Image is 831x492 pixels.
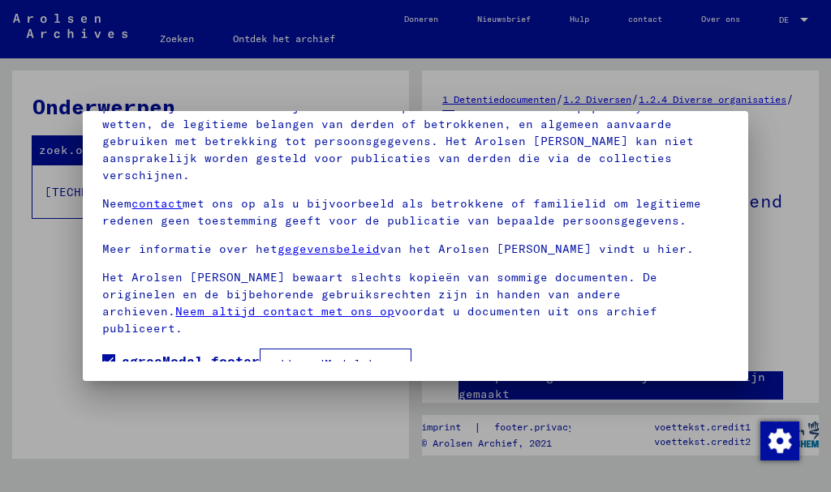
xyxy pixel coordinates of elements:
img: Wijzigingstoestemming [760,421,799,460]
font: akkoordModal.knop [273,357,398,371]
font: van het Arolsen [PERSON_NAME] vindt u hier. [380,242,694,256]
font: agreeModal.footer [122,353,260,369]
font: Meer informatie over het [102,242,278,256]
a: contact [131,196,183,211]
font: met ons op als u bijvoorbeeld als betrokkene of familielid om legitieme redenen geen toestemming ... [102,196,701,228]
font: voordat u documenten uit ons archief publiceert. [102,304,657,336]
font: Houd er rekening mee dat dit portaal over nazivervolging gevoelige gegevens bevat van geïdentific... [102,66,723,182]
button: akkoordModal.knop [260,349,411,379]
a: Neem altijd contact met ons op [175,304,394,319]
a: gegevensbeleid [278,242,380,256]
font: Het Arolsen [PERSON_NAME] bewaart slechts kopieën van sommige documenten. De originelen en de bij... [102,270,657,319]
font: Neem [102,196,131,211]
